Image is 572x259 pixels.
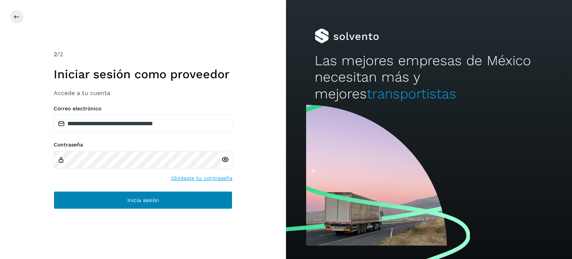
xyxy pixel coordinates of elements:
[54,51,57,58] span: 2
[367,86,456,102] span: transportistas
[54,67,232,81] h1: Iniciar sesión como proveedor
[54,191,232,209] button: Inicia sesión
[54,105,232,112] label: Correo electrónico
[171,174,232,182] a: Olvidaste tu contraseña
[54,50,232,59] div: /2
[54,142,232,148] label: Contraseña
[315,53,543,102] h2: Las mejores empresas de México necesitan más y mejores
[54,89,232,97] h3: Accede a tu cuenta
[127,198,159,203] span: Inicia sesión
